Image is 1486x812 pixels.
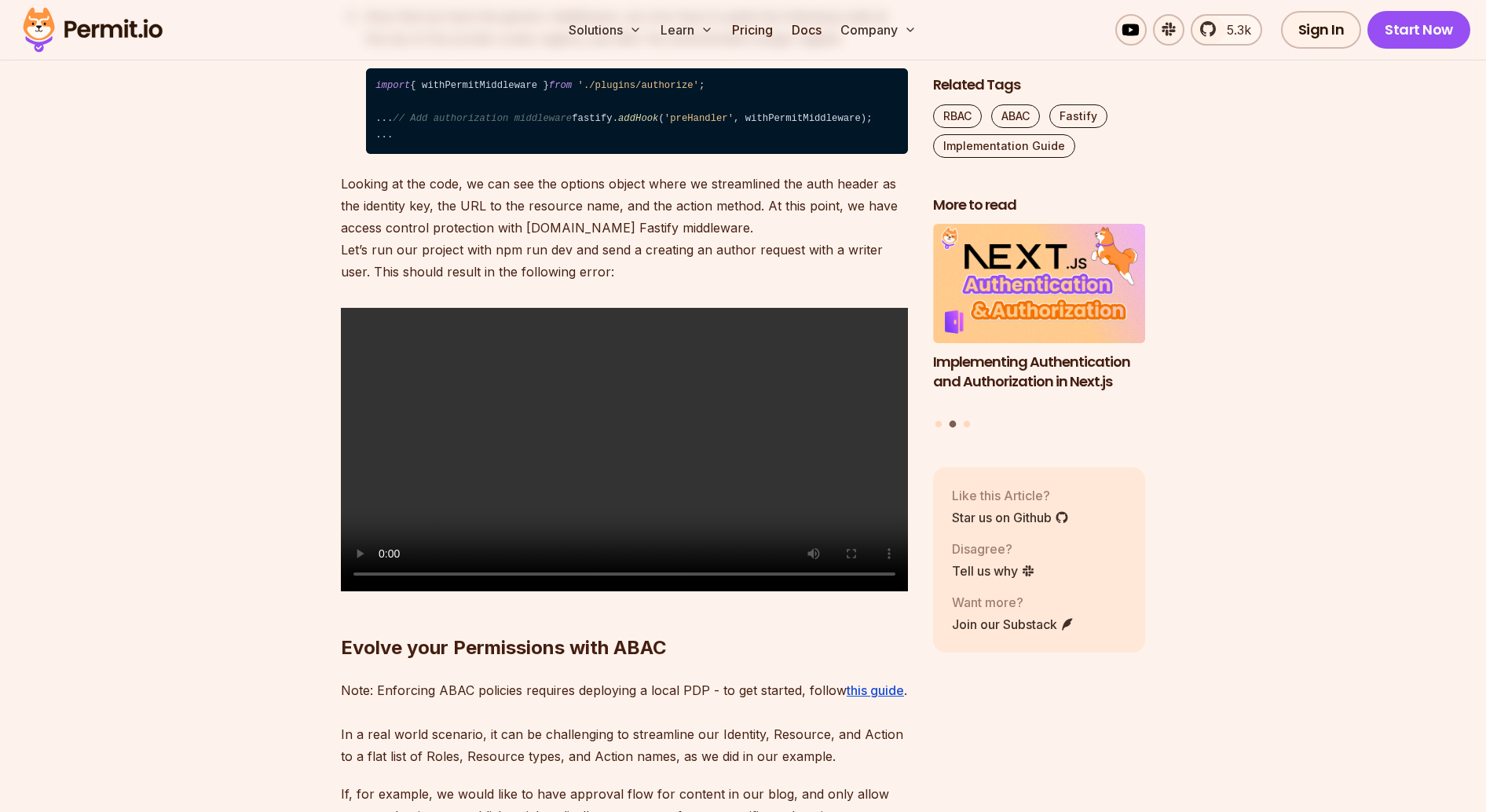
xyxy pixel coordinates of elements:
[950,421,957,428] button: Go to slide 2
[341,308,908,591] video: Sorry, your browser doesn't support embedded videos.
[952,615,1074,634] a: Join our Substack
[933,225,1145,430] div: Posts
[933,134,1075,158] a: Implementation Guide
[618,113,658,124] span: addHook
[785,14,828,46] a: Docs
[952,593,1074,612] p: Want more?
[562,14,648,46] button: Solutions
[933,196,1145,215] h2: More to read
[341,679,908,767] p: Note: Enforcing ABAC policies requires deploying a local PDP - to get started, follow . In a real...
[341,572,908,660] h2: Evolve your Permissions with ABAC
[1367,11,1470,49] a: Start Now
[1049,104,1107,128] a: Fastify
[952,540,1035,558] p: Disagree?
[578,80,699,91] span: './plugins/authorize'
[935,421,942,427] button: Go to slide 1
[1217,20,1251,39] span: 5.3k
[654,14,719,46] button: Learn
[834,14,923,46] button: Company
[16,3,170,57] img: Permit logo
[1281,11,1362,49] a: Sign In
[952,561,1035,580] a: Tell us why
[933,225,1145,411] li: 2 of 3
[664,113,734,124] span: 'preHandler'
[375,80,410,91] span: import
[933,225,1145,411] a: Implementing Authentication and Authorization in Next.jsImplementing Authentication and Authoriza...
[1191,14,1262,46] a: 5.3k
[933,75,1145,95] h2: Related Tags
[964,421,970,427] button: Go to slide 3
[341,173,908,283] p: Looking at the code, we can see the options object where we streamlined the auth header as the id...
[726,14,779,46] a: Pricing
[991,104,1040,128] a: ABAC
[847,682,904,698] a: this guide
[549,80,572,91] span: from
[952,508,1069,527] a: Star us on Github
[933,225,1145,344] img: Implementing Authentication and Authorization in Next.js
[933,353,1145,392] h3: Implementing Authentication and Authorization in Next.js
[933,104,982,128] a: RBAC
[393,113,572,124] span: // Add authorization middleware
[366,68,908,154] code: { withPermitMiddleware } ; ⁠ ... fastify. ( , withPermitMiddleware);⁠ ...
[952,486,1069,505] p: Like this Article?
